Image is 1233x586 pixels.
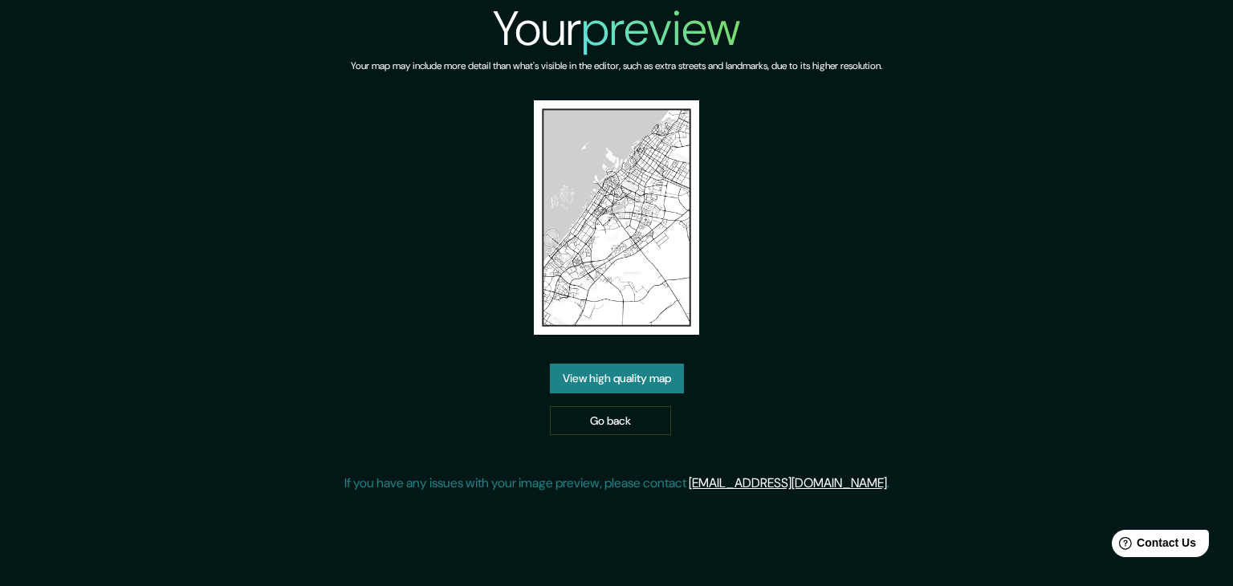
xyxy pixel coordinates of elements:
iframe: Help widget launcher [1090,523,1215,568]
p: If you have any issues with your image preview, please contact . [344,474,889,493]
a: View high quality map [550,364,684,393]
a: [EMAIL_ADDRESS][DOMAIN_NAME] [689,474,887,491]
img: created-map-preview [534,100,700,335]
a: Go back [550,406,671,436]
h6: Your map may include more detail than what's visible in the editor, such as extra streets and lan... [351,58,882,75]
